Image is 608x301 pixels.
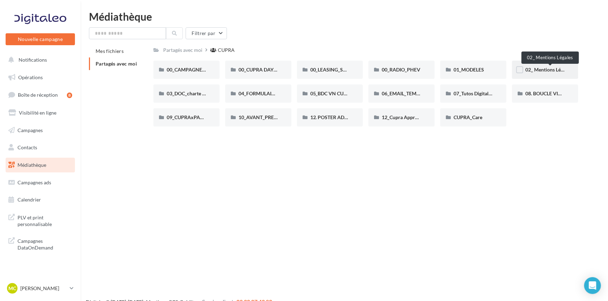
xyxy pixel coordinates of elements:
[239,90,343,96] span: 04_FORMULAIRE DES DEMANDES CRÉATIVES
[96,48,124,54] span: Mes fichiers
[4,105,76,120] a: Visibilité en ligne
[18,127,43,133] span: Campagnes
[18,197,41,203] span: Calendrier
[67,93,72,98] div: 8
[18,144,37,150] span: Contacts
[454,67,484,73] span: 01_MODELES
[4,233,76,254] a: Campagnes DataOnDemand
[382,114,485,120] span: 12_Cupra Approved_OCCASIONS_GARANTIES
[4,70,76,85] a: Opérations
[18,74,43,80] span: Opérations
[186,27,227,39] button: Filtrer par
[4,210,76,231] a: PLV et print personnalisable
[4,140,76,155] a: Contacts
[310,90,354,96] span: 05_BDC VN CUPRA
[8,285,16,292] span: MC
[167,67,232,73] span: 00_CAMPAGNE_SEPTEMBRE
[4,87,76,102] a: Boîte de réception8
[18,236,72,251] span: Campagnes DataOnDemand
[584,277,601,294] div: Open Intercom Messenger
[382,67,420,73] span: 00_RADIO_PHEV
[18,179,51,185] span: Campagnes ads
[4,158,76,172] a: Médiathèque
[454,114,482,120] span: CUPRA_Care
[19,110,56,116] span: Visibilité en ligne
[525,67,572,73] span: 02_ Mentions Légales
[167,90,258,96] span: 03_DOC_charte graphique et GUIDELINES
[4,175,76,190] a: Campagnes ads
[96,61,137,67] span: Partagés avec moi
[454,90,494,96] span: 07_Tutos Digitaleo
[167,114,209,120] span: 09_CUPRAxPADEL
[4,53,74,67] button: Notifications
[310,67,388,73] span: 00_LEASING_SOCIAL_ÉLECTRIQUE
[521,52,579,64] div: 02_ Mentions Légales
[310,114,355,120] span: 12. POSTER ADEME
[18,92,58,98] span: Boîte de réception
[239,114,353,120] span: 10_AVANT_PREMIÈRES_CUPRA (VENTES PRIVEES)
[4,192,76,207] a: Calendrier
[18,162,46,168] span: Médiathèque
[239,67,289,73] span: 00_CUPRA DAYS (JPO)
[218,47,235,54] div: CUPRA
[19,57,47,63] span: Notifications
[20,285,67,292] p: [PERSON_NAME]
[163,47,202,54] div: Partagés avec moi
[4,123,76,138] a: Campagnes
[6,33,75,45] button: Nouvelle campagne
[6,282,75,295] a: MC [PERSON_NAME]
[18,213,72,228] span: PLV et print personnalisable
[382,90,463,96] span: 06_EMAIL_TEMPLATE HTML CUPRA
[89,11,600,22] div: Médiathèque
